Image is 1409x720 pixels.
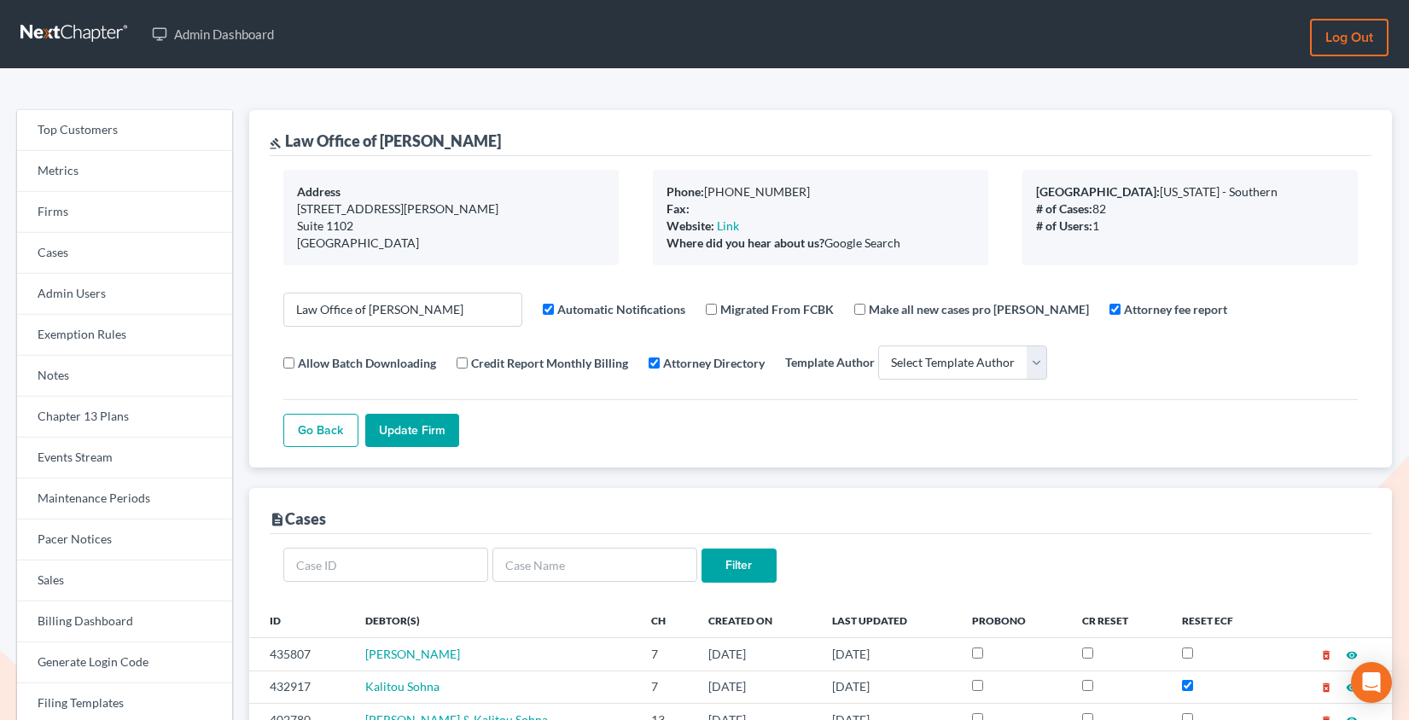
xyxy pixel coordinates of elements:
[695,638,819,671] td: [DATE]
[557,300,685,318] label: Automatic Notifications
[471,354,628,372] label: Credit Report Monthly Billing
[1346,682,1358,694] i: visibility
[1310,19,1389,56] a: Log out
[297,235,605,252] div: [GEOGRAPHIC_DATA]
[17,479,232,520] a: Maintenance Periods
[17,520,232,560] a: Pacer Notices
[785,353,875,371] label: Template Author
[869,300,1089,318] label: Make all new cases pro [PERSON_NAME]
[352,603,638,637] th: Debtor(s)
[17,110,232,151] a: Top Customers
[1346,647,1358,661] a: visibility
[667,183,975,200] div: [PHONE_NUMBER]
[720,300,834,318] label: Migrated From FCBK
[717,218,739,233] a: Link
[297,218,605,235] div: Suite 1102
[638,671,695,703] td: 7
[17,560,232,601] a: Sales
[1036,200,1344,218] div: 82
[638,638,695,671] td: 7
[270,512,285,527] i: description
[297,200,605,218] div: [STREET_ADDRESS][PERSON_NAME]
[297,184,341,199] b: Address
[17,356,232,397] a: Notes
[667,235,824,250] b: Where did you hear about us?
[17,642,232,683] a: Generate Login Code
[1124,300,1227,318] label: Attorney fee report
[667,184,704,199] b: Phone:
[1036,218,1092,233] b: # of Users:
[695,671,819,703] td: [DATE]
[695,603,819,637] th: Created On
[958,603,1068,637] th: ProBono
[1346,649,1358,661] i: visibility
[249,638,352,671] td: 435807
[1320,679,1332,694] a: delete_forever
[1068,603,1168,637] th: CR Reset
[270,131,501,151] div: Law Office of [PERSON_NAME]
[667,218,714,233] b: Website:
[17,233,232,274] a: Cases
[249,603,352,637] th: ID
[663,354,765,372] label: Attorney Directory
[1036,184,1160,199] b: [GEOGRAPHIC_DATA]:
[283,548,488,582] input: Case ID
[17,151,232,192] a: Metrics
[249,671,352,703] td: 432917
[1351,662,1392,703] div: Open Intercom Messenger
[365,414,459,448] input: Update Firm
[667,201,690,216] b: Fax:
[818,671,958,703] td: [DATE]
[1168,603,1275,637] th: Reset ECF
[1320,647,1332,661] a: delete_forever
[667,235,975,252] div: Google Search
[17,601,232,642] a: Billing Dashboard
[1036,201,1092,216] b: # of Cases:
[270,137,282,149] i: gavel
[365,647,460,661] a: [PERSON_NAME]
[365,679,440,694] a: Kalitou Sohna
[17,315,232,356] a: Exemption Rules
[283,414,358,448] a: Go Back
[702,549,777,583] input: Filter
[298,354,436,372] label: Allow Batch Downloading
[17,274,232,315] a: Admin Users
[1036,183,1344,200] div: [US_STATE] - Southern
[17,192,232,233] a: Firms
[638,603,695,637] th: Ch
[143,19,282,49] a: Admin Dashboard
[1346,679,1358,694] a: visibility
[17,397,232,438] a: Chapter 13 Plans
[1320,682,1332,694] i: delete_forever
[818,638,958,671] td: [DATE]
[818,603,958,637] th: Last Updated
[17,438,232,479] a: Events Stream
[1320,649,1332,661] i: delete_forever
[1036,218,1344,235] div: 1
[492,548,697,582] input: Case Name
[270,508,326,529] div: Cases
